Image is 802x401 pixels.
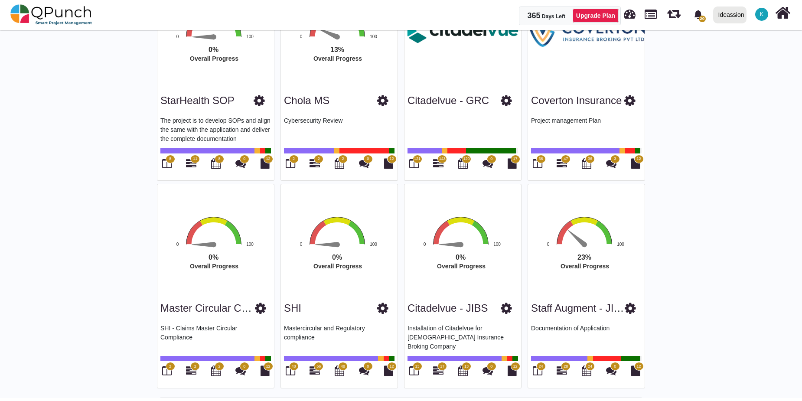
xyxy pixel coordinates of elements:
[408,302,488,315] h3: Citadelvue - JIBS
[359,365,369,376] i: Punch Discussions
[284,95,329,106] a: Chola MS
[310,158,320,169] i: Gantt
[266,364,270,370] span: 12
[699,16,706,22] span: 20
[573,9,619,23] a: Upgrade Plan
[508,365,517,376] i: Document Library
[279,8,413,88] div: Overall Progress. Highcharts interactive chart.
[279,215,413,296] svg: Interactive chart
[688,0,710,28] a: bell fill20
[531,95,622,106] a: Coverton Insurance
[235,158,246,169] i: Punch Discussions
[279,215,413,296] div: Overall Progress. Highcharts interactive chart.
[342,156,344,162] span: 2
[439,242,461,247] path: 0 %. Speed.
[209,254,218,261] text: 0%
[508,158,517,169] i: Document Library
[538,156,543,162] span: 36
[582,158,591,169] i: Calendar
[316,26,338,39] path: 13 %. Speed.
[588,156,592,162] span: 36
[433,369,443,376] a: 17
[160,95,235,106] a: StarHealth SOP
[335,365,344,376] i: Calendar
[279,8,413,88] svg: Interactive chart
[310,369,320,376] a: 56
[433,365,443,376] i: Gantt
[359,158,369,169] i: Punch Discussions
[194,364,196,370] span: 2
[775,5,790,21] i: Home
[315,242,337,247] path: 0 %. Speed.
[190,55,238,62] text: Overall Progress
[186,369,196,376] a: 2
[176,34,179,39] text: 0
[332,254,342,261] text: 0%
[235,365,246,376] i: Punch Discussions
[557,369,567,376] a: 28
[310,365,320,376] i: Gantt
[456,254,466,261] text: 0%
[513,156,517,162] span: 17
[557,162,567,169] a: 47
[160,95,235,107] h3: StarHealth SOP
[691,7,706,22] div: Notification
[606,158,616,169] i: Punch Discussions
[384,365,393,376] i: Document Library
[414,156,421,162] span: 121
[218,156,220,162] span: 8
[531,302,625,315] h3: Staff Augment - JIBS
[458,158,468,169] i: Calendar
[588,364,592,370] span: 24
[439,156,446,162] span: 143
[636,364,641,370] span: 12
[192,34,214,39] path: 0 %. Speed.
[192,242,214,247] path: 0 %. Speed.
[614,156,616,162] span: 3
[531,302,627,314] a: Staff Augment - JIBS
[709,0,750,29] a: Ideassion
[582,365,591,376] i: Calendar
[186,365,196,376] i: Gantt
[284,302,301,315] h3: SHI
[463,156,469,162] span: 120
[169,364,171,370] span: 2
[538,364,543,370] span: 24
[162,158,172,169] i: Board
[211,158,221,169] i: Calendar
[286,365,295,376] i: Board
[617,242,624,247] text: 100
[531,116,642,142] p: Project management Plan
[409,365,419,376] i: Board
[557,365,567,376] i: Gantt
[286,158,295,169] i: Board
[542,13,565,20] span: Days Left
[318,156,320,162] span: 2
[483,365,493,376] i: Punch Discussions
[243,156,245,162] span: 0
[310,162,320,169] a: 2
[408,95,489,106] a: Citadelvue - GRC
[577,254,591,261] text: 23%
[526,215,660,296] svg: Interactive chart
[218,364,220,370] span: 2
[176,242,179,247] text: 0
[561,263,609,270] text: Overall Progress
[564,364,568,370] span: 28
[440,364,444,370] span: 17
[483,158,493,169] i: Punch Discussions
[433,158,443,169] i: Gantt
[631,365,640,376] i: Document Library
[718,7,744,23] div: Ideassion
[424,242,426,247] text: 0
[645,6,657,19] span: Projects
[458,365,468,376] i: Calendar
[389,156,394,162] span: 12
[160,324,271,350] p: SHI - Claims Master Circular Compliance
[186,158,196,169] i: Gantt
[415,364,419,370] span: 13
[370,242,377,247] text: 100
[190,263,238,270] text: Overall Progress
[155,8,290,88] div: Overall Progress. Highcharts interactive chart.
[162,365,172,376] i: Board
